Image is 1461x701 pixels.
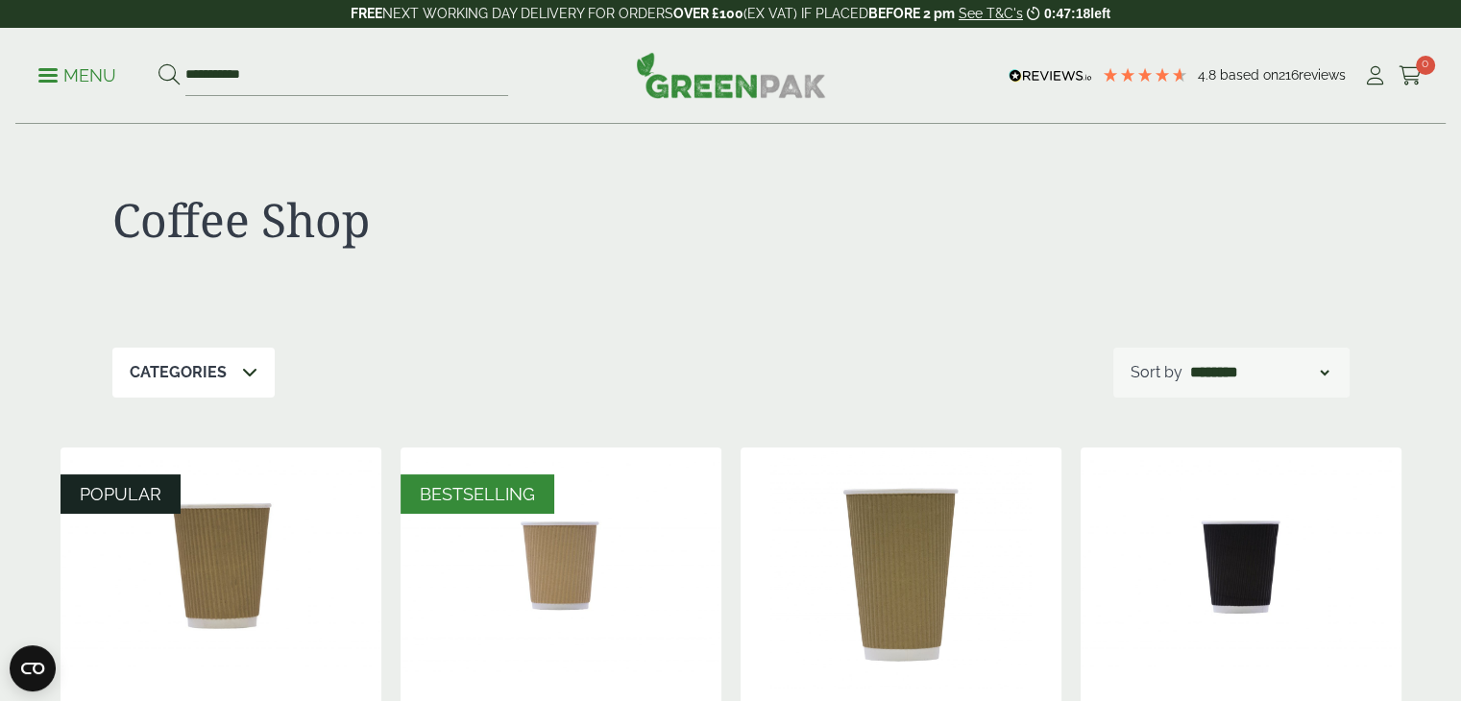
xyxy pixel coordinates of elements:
[10,645,56,691] button: Open CMP widget
[112,192,731,248] h1: Coffee Shop
[959,6,1023,21] a: See T&C's
[741,447,1061,688] img: 16oz Kraft c
[673,6,743,21] strong: OVER £100
[38,64,116,84] a: Menu
[1090,6,1110,21] span: left
[1102,66,1188,84] div: 4.79 Stars
[420,484,535,504] span: BESTSELLING
[1299,67,1346,83] span: reviews
[1009,69,1092,83] img: REVIEWS.io
[1131,361,1182,384] p: Sort by
[1081,447,1401,688] img: 8oz Black Ripple Cup -0
[868,6,955,21] strong: BEFORE 2 pm
[1186,361,1332,384] select: Shop order
[351,6,382,21] strong: FREE
[1416,56,1435,75] span: 0
[1220,67,1278,83] span: Based on
[61,447,381,688] img: 12oz Kraft Ripple Cup-0
[1399,61,1423,90] a: 0
[401,447,721,688] img: 8oz Kraft Ripple Cup-0
[1363,66,1387,85] i: My Account
[80,484,161,504] span: POPULAR
[130,361,227,384] p: Categories
[1198,67,1220,83] span: 4.8
[1399,66,1423,85] i: Cart
[636,52,826,98] img: GreenPak Supplies
[38,64,116,87] p: Menu
[1278,67,1299,83] span: 216
[1044,6,1090,21] span: 0:47:18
